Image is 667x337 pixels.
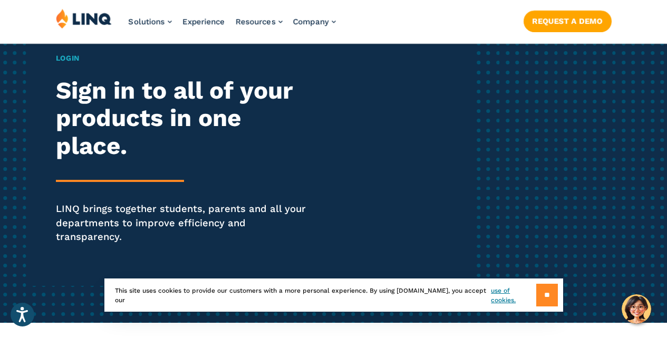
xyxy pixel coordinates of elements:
[293,17,336,26] a: Company
[491,286,536,305] a: use of cookies.
[293,17,329,26] span: Company
[56,8,112,28] img: LINQ | K‑12 Software
[182,17,225,26] a: Experience
[129,17,165,26] span: Solutions
[129,8,336,43] nav: Primary Navigation
[129,17,172,26] a: Solutions
[524,8,612,32] nav: Button Navigation
[104,278,563,312] div: This site uses cookies to provide our customers with a more personal experience. By using [DOMAIN...
[236,17,283,26] a: Resources
[622,294,651,324] button: Hello, have a question? Let’s chat.
[56,77,313,160] h2: Sign in to all of your products in one place.
[524,11,612,32] a: Request a Demo
[56,202,313,244] p: LINQ brings together students, parents and all your departments to improve efficiency and transpa...
[56,53,313,64] h1: Login
[236,17,276,26] span: Resources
